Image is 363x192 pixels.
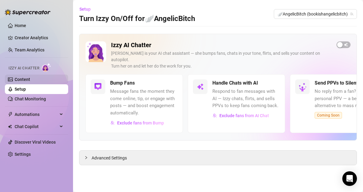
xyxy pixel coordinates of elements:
[213,113,217,118] img: svg%3e
[212,111,269,120] button: Exclude fans from AI Chat
[94,83,102,90] img: svg%3e
[79,4,96,14] button: Setup
[9,65,39,71] span: Izzy AI Chatter
[277,9,353,19] span: 🪽AngelicBitch (bookishangelicbitch)
[5,9,51,15] img: logo-BBDzfeDw.svg
[15,47,44,52] a: Team Analytics
[350,12,354,16] span: team
[79,7,91,12] span: Setup
[15,23,26,28] a: Home
[212,79,258,87] h5: Handle Chats with AI
[86,41,106,62] img: Izzy AI Chatter
[111,50,332,69] div: [PERSON_NAME] is your AI chat assistant — she bumps fans, chats in your tone, flirts, and sells y...
[84,156,88,159] span: collapsed
[15,96,46,101] a: Chat Monitoring
[15,110,58,119] span: Automations
[15,87,26,92] a: Setup
[15,33,63,43] a: Creator Analytics
[219,113,269,118] span: Exclude fans from AI Chat
[79,14,195,24] h3: Turn Izzy On/Off for 🪽AngelicBitch
[111,41,332,49] h2: Izzy AI Chatter
[110,118,164,128] button: Exclude fans from Bump
[8,112,13,117] span: thunderbolt
[212,88,280,110] span: Respond to fan messages with AI — Izzy chats, flirts, and sells PPVs to keep fans coming back.
[92,155,127,161] span: Advanced Settings
[298,83,308,93] img: silent-fans-ppv-o-N6Mmdf.svg
[197,83,204,90] img: svg%3e
[42,63,51,72] img: AI Chatter
[110,121,115,125] img: svg%3e
[15,152,31,157] a: Settings
[84,154,92,161] div: collapsed
[8,124,12,129] img: Chat Copilot
[117,120,164,125] span: Exclude fans from Bump
[110,79,135,87] h5: Bump Fans
[110,88,178,117] span: Message fans the moment they come online, tip, or engage with posts — and boost engagement automa...
[15,140,56,145] a: Discover Viral Videos
[315,112,342,119] span: Coming Soon
[342,171,357,186] div: Open Intercom Messenger
[15,122,58,131] span: Chat Copilot
[15,77,30,82] a: Content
